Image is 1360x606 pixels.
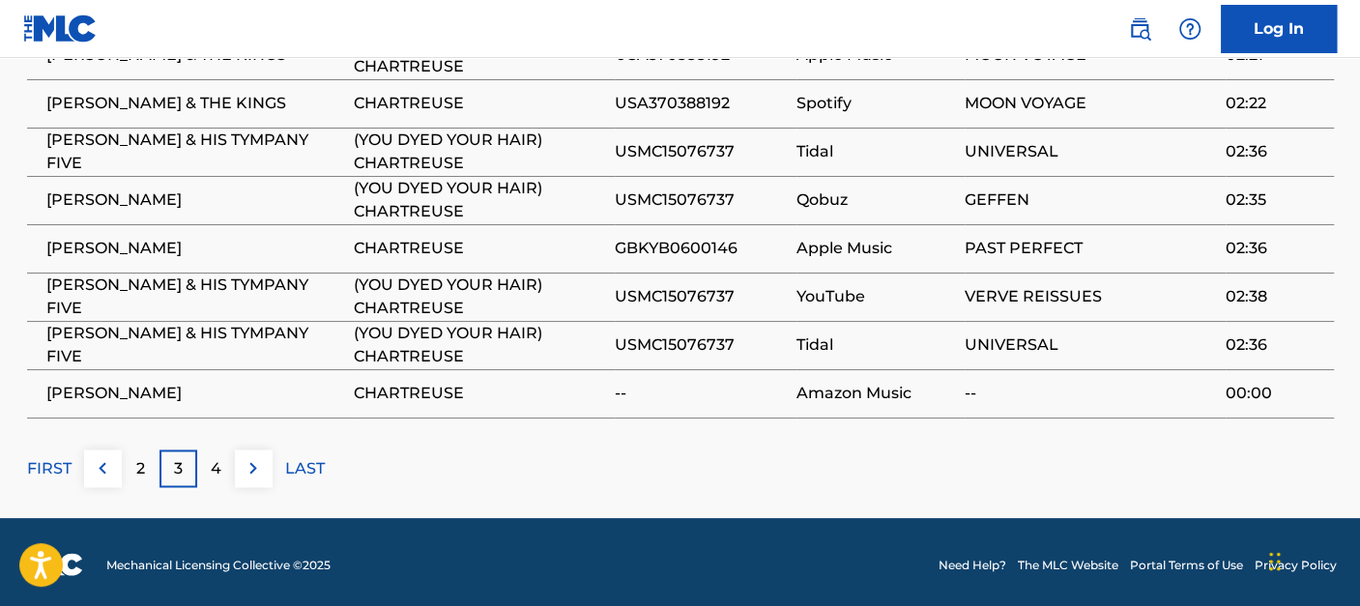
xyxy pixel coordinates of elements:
a: Public Search [1120,10,1159,48]
span: 00:00 [1226,382,1324,405]
span: [PERSON_NAME] & THE KINGS [46,92,344,115]
span: (YOU DYED YOUR HAIR) CHARTREUSE [354,274,605,320]
span: [PERSON_NAME] & HIS TYMPANY FIVE [46,274,344,320]
span: CHARTREUSE [354,237,605,260]
span: [PERSON_NAME] [46,188,344,212]
span: Mechanical Licensing Collective © 2025 [106,556,331,573]
span: Amazon Music [796,382,954,405]
img: right [242,456,265,479]
span: Tidal [796,333,954,357]
span: 02:38 [1226,285,1324,308]
span: 02:36 [1226,237,1324,260]
img: search [1128,17,1151,41]
span: -- [615,382,787,405]
a: Portal Terms of Use [1130,556,1243,573]
span: (YOU DYED YOUR HAIR) CHARTREUSE [354,177,605,223]
span: Spotify [796,92,954,115]
a: The MLC Website [1018,556,1118,573]
span: USMC15076737 [615,140,787,163]
span: Qobuz [796,188,954,212]
span: YouTube [796,285,954,308]
span: Apple Music [796,237,954,260]
span: CHARTREUSE [354,92,605,115]
span: Tidal [796,140,954,163]
a: Privacy Policy [1255,556,1337,573]
p: 3 [174,456,183,479]
span: MOON VOYAGE [965,92,1216,115]
p: 2 [136,456,145,479]
span: [PERSON_NAME] [46,382,344,405]
span: VERVE REISSUES [965,285,1216,308]
span: -- [965,382,1216,405]
div: Help [1171,10,1209,48]
span: 02:36 [1226,333,1324,357]
span: CHARTREUSE [354,382,605,405]
span: [PERSON_NAME] & HIS TYMPANY FIVE [46,129,344,175]
span: GEFFEN [965,188,1216,212]
iframe: Chat Widget [1263,513,1360,606]
span: 02:22 [1226,92,1324,115]
p: 4 [211,456,221,479]
span: (YOU DYED YOUR HAIR) CHARTREUSE [354,322,605,368]
span: PAST PERFECT [965,237,1216,260]
span: USMC15076737 [615,333,787,357]
img: left [91,456,114,479]
span: USA370388192 [615,92,787,115]
p: FIRST [27,456,72,479]
a: Need Help? [939,556,1006,573]
span: GBKYB0600146 [615,237,787,260]
span: 02:36 [1226,140,1324,163]
span: [PERSON_NAME] [46,237,344,260]
a: Log In [1221,5,1337,53]
span: UNIVERSAL [965,333,1216,357]
div: Drag [1269,533,1281,591]
span: (YOU DYED YOUR HAIR) CHARTREUSE [354,129,605,175]
span: UNIVERSAL [965,140,1216,163]
img: MLC Logo [23,14,98,43]
span: USMC15076737 [615,285,787,308]
span: [PERSON_NAME] & HIS TYMPANY FIVE [46,322,344,368]
img: help [1178,17,1201,41]
span: USMC15076737 [615,188,787,212]
p: LAST [285,456,325,479]
span: 02:35 [1226,188,1324,212]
